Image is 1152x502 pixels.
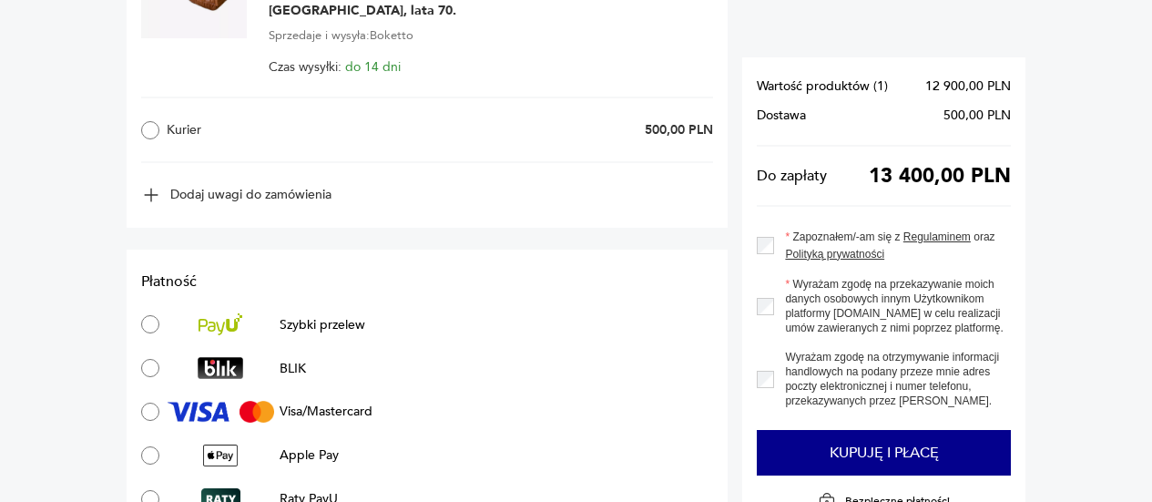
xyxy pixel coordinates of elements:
[269,26,413,46] span: Sprzedaje i wysyła: Boketto
[269,60,401,75] span: Czas wysyłki:
[141,121,384,139] label: Kurier
[774,229,1011,262] label: Zapoznałem/-am się z oraz
[774,350,1011,408] label: Wyrażam zgodę na otrzymywanie informacji handlowych na podany przeze mnie adres poczty elektronic...
[280,446,339,464] p: Apple Pay
[645,121,713,138] p: 500,00 PLN
[141,403,159,421] input: Visa/MastercardVisa/Mastercard
[199,313,242,335] img: Szybki przelew
[345,58,401,76] span: do 14 dni
[757,79,888,94] span: Wartość produktów ( 1 )
[785,247,884,260] a: Polityką prywatności
[141,121,159,139] input: Kurier
[141,315,159,333] input: Szybki przelewSzybki przelew
[757,430,1011,476] button: Kupuję i płacę
[198,357,244,379] img: BLIK
[757,169,827,183] span: Do zapłaty
[141,271,713,292] h2: Płatność
[141,359,159,377] input: BLIKBLIK
[280,316,365,333] p: Szybki przelew
[203,445,238,466] img: Apple Pay
[903,231,971,243] a: Regulaminem
[168,401,274,423] img: Visa/Mastercard
[925,79,1011,94] span: 12 900,00 PLN
[943,108,1011,123] span: 500,00 PLN
[280,403,372,420] p: Visa/Mastercard
[757,108,806,123] span: Dostawa
[280,360,306,377] p: BLIK
[141,185,331,205] button: Dodaj uwagi do zamówienia
[774,277,1011,335] label: Wyrażam zgodę na przekazywanie moich danych osobowych innym Użytkownikom platformy [DOMAIN_NAME] ...
[141,446,159,465] input: Apple PayApple Pay
[869,169,1011,183] span: 13 400,00 PLN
